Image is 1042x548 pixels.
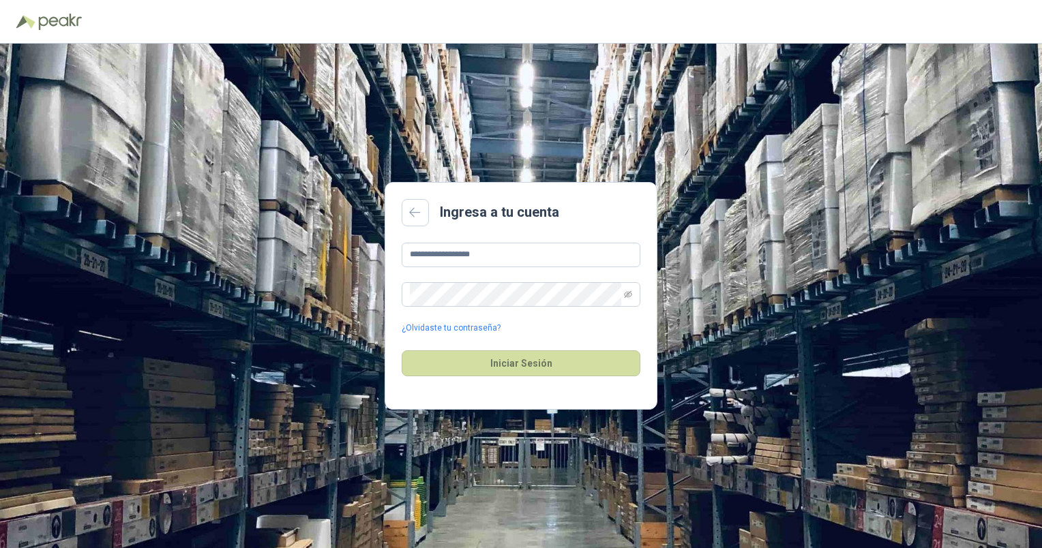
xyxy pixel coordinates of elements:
[402,322,501,335] a: ¿Olvidaste tu contraseña?
[16,15,35,29] img: Logo
[38,14,82,30] img: Peakr
[624,290,632,299] span: eye-invisible
[402,350,640,376] button: Iniciar Sesión
[440,202,559,223] h2: Ingresa a tu cuenta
